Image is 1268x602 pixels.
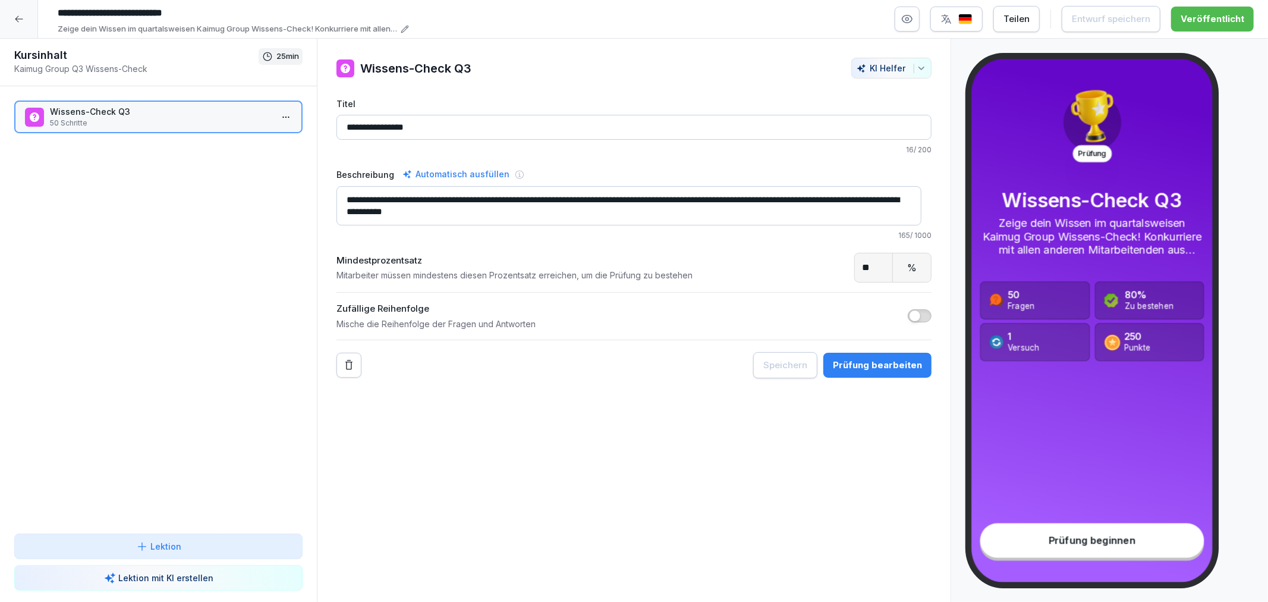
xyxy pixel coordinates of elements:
h1: Kursinhalt [14,48,259,62]
div: Entwurf speichern [1072,12,1150,26]
h1: Wissens-Check Q3 [360,59,471,77]
img: assessment_coin.svg [1104,334,1121,350]
p: 250 [1124,331,1150,343]
img: trophy.png [1062,86,1122,147]
div: Automatisch ausfüllen [400,167,512,181]
div: Prüfung beginnen [980,523,1204,558]
p: 80 % [1125,289,1174,300]
input: Passing Score [855,253,893,282]
p: Lektion mit KI erstellen [118,572,213,584]
img: assessment_check.svg [1104,293,1119,308]
p: Kaimug Group Q3 Wissens-Check [14,62,259,75]
p: Punkte [1124,342,1150,353]
p: Zu bestehen [1125,300,1174,312]
img: assessment_question.svg [989,293,1004,308]
button: Teilen [993,6,1040,32]
button: Speichern [753,352,817,378]
p: 50 Schritte [50,118,272,128]
button: Prüfung bearbeiten [823,353,932,378]
p: Mindestprozentsatz [336,254,693,268]
p: 1 [1008,331,1040,343]
button: Veröffentlicht [1171,7,1254,32]
p: Versuch [1008,342,1040,353]
p: Wissens-Check Q3 [980,189,1204,211]
p: Prüfung [1072,145,1112,162]
div: KI Helfer [857,63,926,73]
p: Zufällige Reihenfolge [336,302,536,316]
p: 165 / 1000 [336,230,932,241]
p: Fragen [1008,300,1034,312]
p: Wissens-Check Q3 [50,105,272,118]
div: Wissens-Check Q350 Schritte [14,101,303,133]
div: Speichern [763,359,807,372]
div: Teilen [1003,12,1030,26]
p: 50 [1008,289,1034,300]
p: 25 min [276,51,299,62]
img: de.svg [958,14,973,25]
p: 16 / 200 [336,145,932,155]
p: Mitarbeiter müssen mindestens diesen Prozentsatz erreichen, um die Prüfung zu bestehen [336,269,693,281]
p: Mische die Reihenfolge der Fragen und Antworten [336,318,536,330]
button: Entwurf speichern [1062,6,1160,32]
label: Titel [336,98,932,110]
button: KI Helfer [851,58,932,79]
div: Veröffentlicht [1181,12,1244,26]
p: Zeige dein Wissen im quartalsweisen Kaimug Group Wissens-Check! Konkurriere mit allen anderen Mit... [58,23,397,35]
label: Beschreibung [336,168,394,181]
button: Lektion mit KI erstellen [14,565,303,591]
img: assessment_attempt.svg [989,335,1004,350]
p: Lektion [150,540,181,553]
p: Zeige dein Wissen im quartalsweisen Kaimug Group Wissens-Check! Konkurriere mit allen anderen Mit... [980,217,1204,257]
button: Lektion [14,534,303,559]
button: Remove [336,353,361,378]
div: % [893,253,931,282]
div: Prüfung bearbeiten [833,359,922,372]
